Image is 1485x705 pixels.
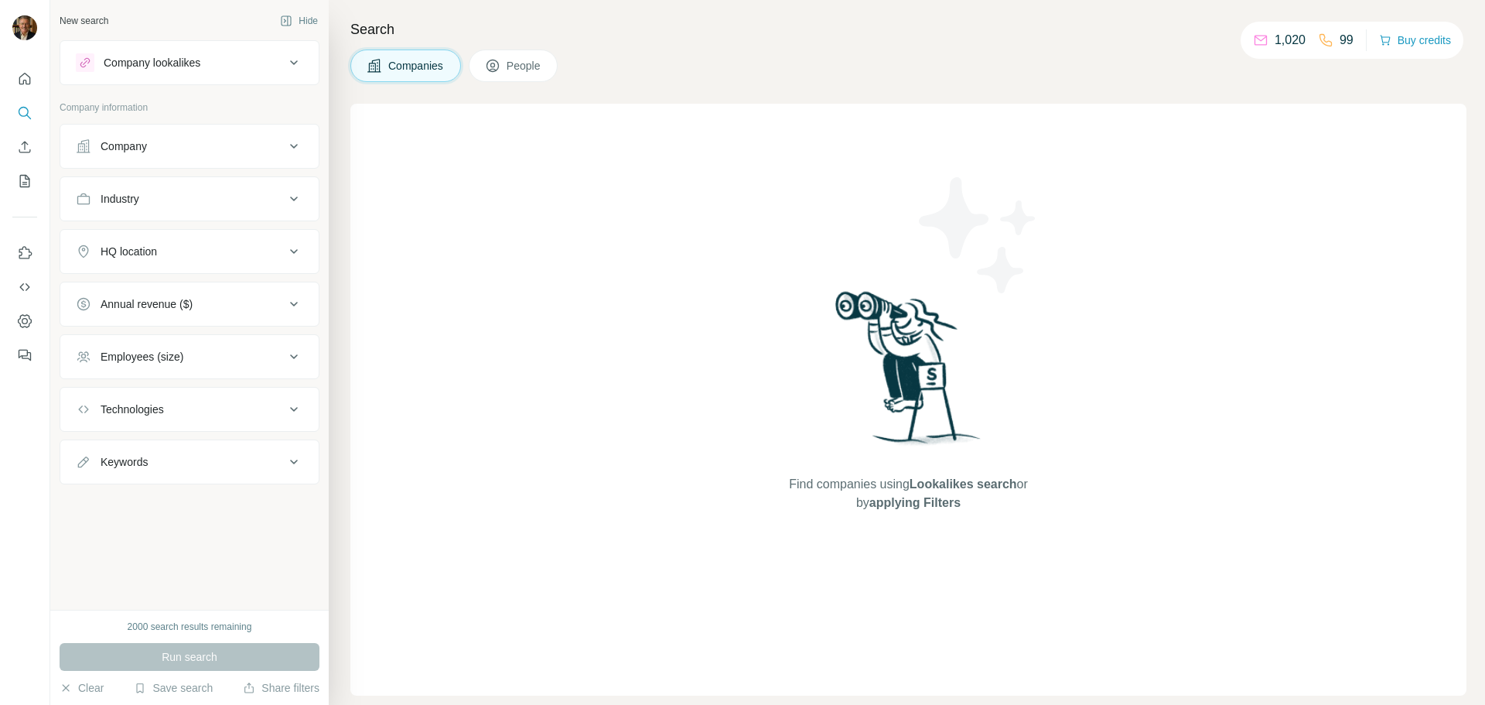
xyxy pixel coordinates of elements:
[128,620,252,634] div: 2000 search results remaining
[60,391,319,428] button: Technologies
[60,101,319,115] p: Company information
[243,680,319,696] button: Share filters
[1379,29,1451,51] button: Buy credits
[12,133,37,161] button: Enrich CSV
[869,496,961,509] span: applying Filters
[60,286,319,323] button: Annual revenue ($)
[12,65,37,93] button: Quick start
[60,14,108,28] div: New search
[828,287,989,460] img: Surfe Illustration - Woman searching with binoculars
[101,244,157,259] div: HQ location
[350,19,1466,40] h4: Search
[101,349,183,364] div: Employees (size)
[60,680,104,696] button: Clear
[909,166,1048,305] img: Surfe Illustration - Stars
[910,477,1017,491] span: Lookalikes search
[101,191,139,207] div: Industry
[12,99,37,127] button: Search
[12,273,37,301] button: Use Surfe API
[60,338,319,375] button: Employees (size)
[134,680,213,696] button: Save search
[60,233,319,270] button: HQ location
[1275,31,1306,50] p: 1,020
[104,55,200,70] div: Company lookalikes
[507,58,542,74] span: People
[60,128,319,165] button: Company
[101,402,164,417] div: Technologies
[12,239,37,267] button: Use Surfe on LinkedIn
[1340,31,1354,50] p: 99
[60,180,319,217] button: Industry
[60,44,319,81] button: Company lookalikes
[101,454,148,470] div: Keywords
[101,139,147,154] div: Company
[12,15,37,40] img: Avatar
[101,296,193,312] div: Annual revenue ($)
[269,9,329,33] button: Hide
[12,341,37,369] button: Feedback
[60,443,319,481] button: Keywords
[12,167,37,195] button: My lists
[388,58,445,74] span: Companies
[12,307,37,335] button: Dashboard
[784,475,1032,512] span: Find companies using or by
